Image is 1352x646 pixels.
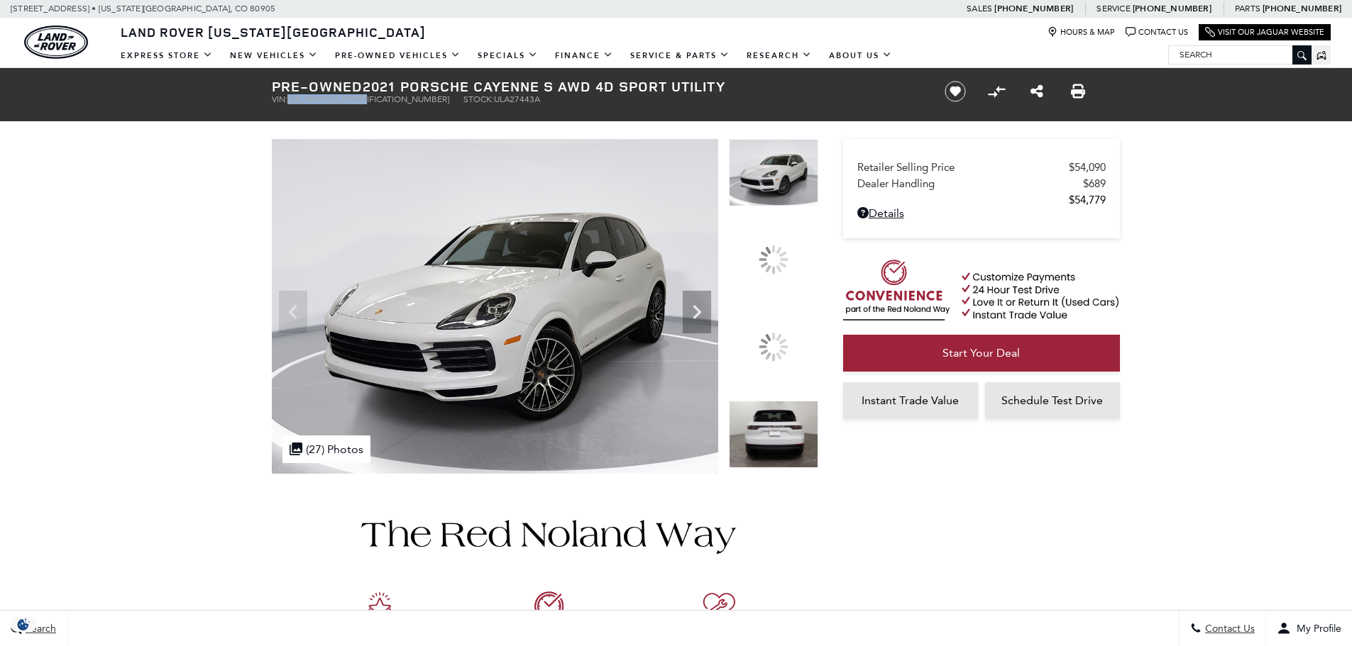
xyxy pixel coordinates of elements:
[1263,3,1341,14] a: [PHONE_NUMBER]
[942,346,1020,360] span: Start Your Deal
[820,43,901,68] a: About Us
[272,94,287,104] span: VIN:
[1069,161,1106,174] span: $54,090
[326,43,469,68] a: Pre-Owned Vehicles
[1202,623,1255,635] span: Contact Us
[967,4,992,13] span: Sales
[1071,83,1085,100] a: Print this Pre-Owned 2021 Porsche Cayenne S AWD 4D Sport Utility
[985,382,1120,419] a: Schedule Test Drive
[272,79,921,94] h1: 2021 Porsche Cayenne S AWD 4D Sport Utility
[112,43,221,68] a: EXPRESS STORE
[112,23,434,40] a: Land Rover [US_STATE][GEOGRAPHIC_DATA]
[622,43,738,68] a: Service & Parts
[1069,194,1106,206] span: $54,779
[24,26,88,59] a: land-rover
[1097,4,1130,13] span: Service
[843,382,978,419] a: Instant Trade Value
[469,43,546,68] a: Specials
[7,617,40,632] section: Click to Open Cookie Consent Modal
[857,177,1083,190] span: Dealer Handling
[1031,83,1043,100] a: Share this Pre-Owned 2021 Porsche Cayenne S AWD 4D Sport Utility
[986,81,1007,102] button: Compare vehicle
[862,394,959,407] span: Instant Trade Value
[11,4,275,13] a: [STREET_ADDRESS] • [US_STATE][GEOGRAPHIC_DATA], CO 80905
[1126,27,1188,38] a: Contact Us
[940,80,971,103] button: Save vehicle
[1291,623,1341,635] span: My Profile
[738,43,820,68] a: Research
[1048,27,1115,38] a: Hours & Map
[857,161,1069,174] span: Retailer Selling Price
[272,77,363,96] strong: Pre-Owned
[729,139,818,206] img: Used 2021 White Porsche S image 1
[1169,46,1311,63] input: Search
[112,43,901,68] nav: Main Navigation
[683,291,711,333] div: Next
[287,94,449,104] span: [US_VEHICLE_IDENTIFICATION_NUMBER]
[994,3,1073,14] a: [PHONE_NUMBER]
[857,206,1106,220] a: Details
[1001,394,1103,407] span: Schedule Test Drive
[1266,611,1352,646] button: Open user profile menu
[121,23,426,40] span: Land Rover [US_STATE][GEOGRAPHIC_DATA]
[272,139,718,474] img: Used 2021 White Porsche S image 1
[1205,27,1324,38] a: Visit Our Jaguar Website
[857,177,1106,190] a: Dealer Handling $689
[546,43,622,68] a: Finance
[221,43,326,68] a: New Vehicles
[729,401,818,468] img: Used 2021 White Porsche S image 4
[1083,177,1106,190] span: $689
[857,194,1106,206] a: $54,779
[843,335,1120,372] a: Start Your Deal
[857,161,1106,174] a: Retailer Selling Price $54,090
[1235,4,1260,13] span: Parts
[494,94,540,104] span: ULA27443A
[7,617,40,632] img: Opt-Out Icon
[24,26,88,59] img: Land Rover
[463,94,494,104] span: Stock:
[282,435,370,463] div: (27) Photos
[1133,3,1211,14] a: [PHONE_NUMBER]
